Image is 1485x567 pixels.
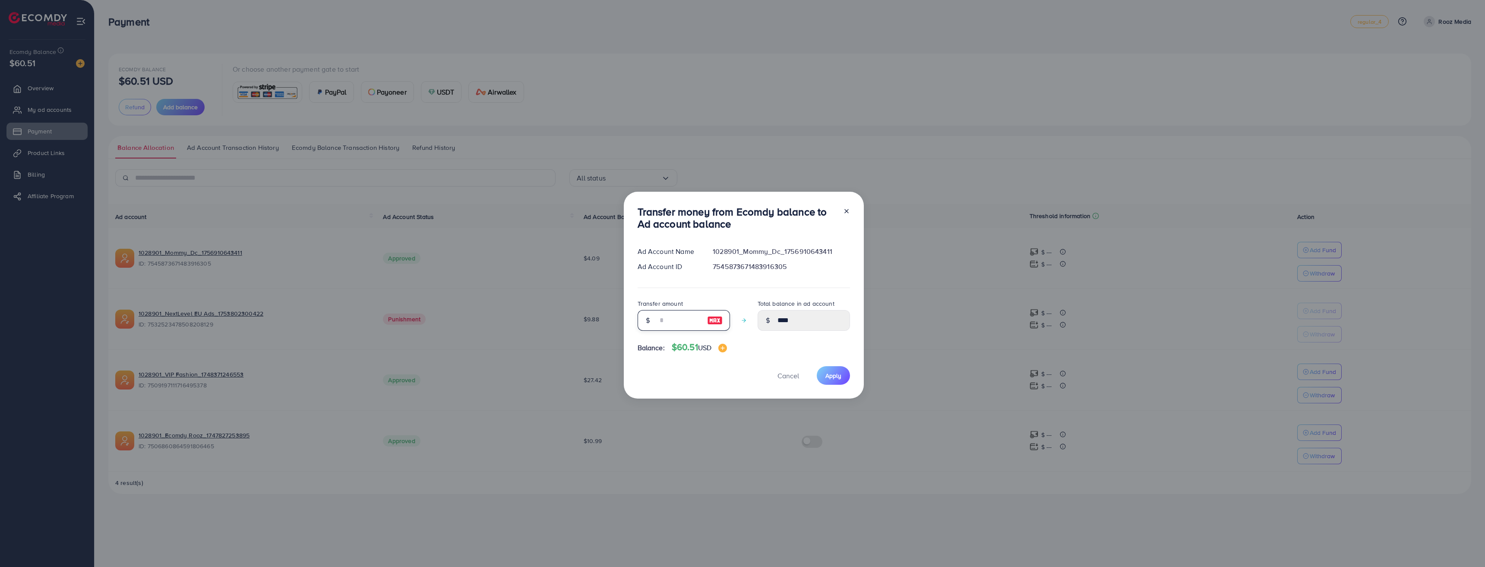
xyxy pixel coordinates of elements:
[631,262,706,272] div: Ad Account ID
[718,344,727,352] img: image
[825,371,841,380] span: Apply
[817,366,850,385] button: Apply
[707,315,723,326] img: image
[767,366,810,385] button: Cancel
[672,342,727,353] h4: $60.51
[706,262,856,272] div: 7545873671483916305
[631,247,706,257] div: Ad Account Name
[638,343,665,353] span: Balance:
[706,247,856,257] div: 1028901_Mommy_Dc_1756910643411
[638,299,683,308] label: Transfer amount
[758,299,834,308] label: Total balance in ad account
[638,206,836,231] h3: Transfer money from Ecomdy balance to Ad account balance
[698,343,711,352] span: USD
[777,371,799,380] span: Cancel
[1448,528,1479,561] iframe: Chat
